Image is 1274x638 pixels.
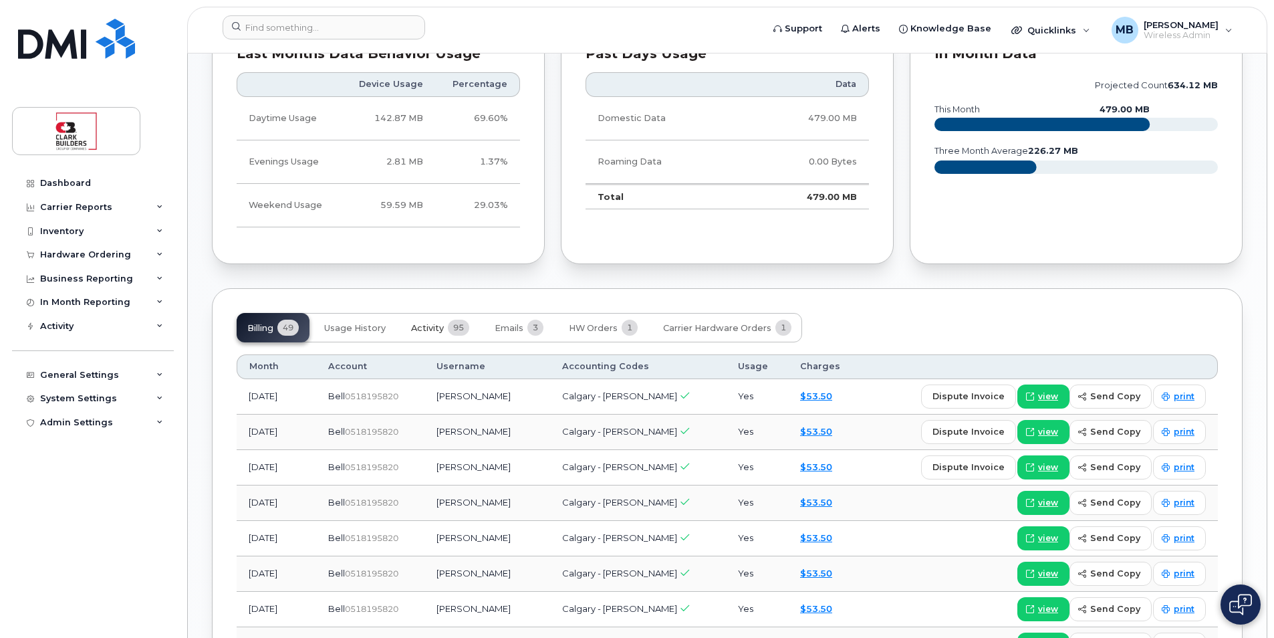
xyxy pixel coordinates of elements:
tspan: 634.12 MB [1168,80,1218,90]
td: 0.00 Bytes [743,140,869,184]
td: [DATE] [237,592,316,627]
th: Percentage [435,72,520,96]
th: Data [743,72,869,96]
span: Bell [328,461,345,472]
span: 0518195820 [345,604,398,614]
a: print [1153,455,1206,480]
td: Yes [726,415,788,450]
span: print [1174,568,1194,580]
span: Calgary - [PERSON_NAME] [562,391,677,401]
button: dispute invoice [921,455,1016,480]
div: Matthew Buttrey [1102,17,1242,43]
span: send copy [1090,496,1140,509]
span: Knowledge Base [910,22,991,35]
a: view [1017,526,1069,550]
a: Knowledge Base [890,15,1001,42]
span: Bell [328,532,345,543]
span: Calgary - [PERSON_NAME] [562,568,677,578]
span: Calgary - [PERSON_NAME] [562,603,677,614]
span: send copy [1090,425,1140,438]
th: Username [424,354,550,379]
td: [PERSON_NAME] [424,415,550,450]
span: send copy [1090,532,1140,544]
span: Emails [495,323,523,334]
a: $53.50 [800,426,832,437]
span: 0518195820 [345,533,398,543]
span: dispute invoice [932,425,1005,438]
span: 0518195820 [345,391,398,401]
span: 1 [622,320,638,336]
span: print [1174,532,1194,544]
td: 2.81 MB [341,140,435,184]
span: 95 [448,320,469,336]
th: Device Usage [341,72,435,96]
span: Quicklinks [1027,25,1076,35]
span: Activity [411,323,444,334]
td: [DATE] [237,521,316,556]
td: Yes [726,450,788,486]
span: send copy [1090,567,1140,580]
button: dispute invoice [921,385,1016,409]
span: Bell [328,603,345,614]
span: 0518195820 [345,427,398,437]
a: $53.50 [800,603,832,614]
th: Accounting Codes [550,354,726,379]
span: view [1038,603,1058,615]
text: three month average [934,146,1078,156]
span: view [1038,461,1058,473]
span: view [1038,532,1058,544]
td: [PERSON_NAME] [424,521,550,556]
td: Evenings Usage [237,140,341,184]
td: 479.00 MB [743,184,869,209]
text: this month [934,104,980,114]
a: $53.50 [800,568,832,578]
span: Bell [328,391,345,401]
span: dispute invoice [932,390,1005,403]
span: 0518195820 [345,568,398,578]
div: Last Months Data Behavior Usage [237,47,520,61]
td: [PERSON_NAME] [424,486,550,521]
td: [PERSON_NAME] [424,592,550,627]
span: Calgary - [PERSON_NAME] [562,497,677,508]
button: send copy [1069,455,1152,480]
span: send copy [1090,390,1140,403]
a: Alerts [832,15,890,42]
span: print [1174,391,1194,403]
a: view [1017,455,1069,480]
span: send copy [1090,461,1140,473]
a: print [1153,420,1206,444]
span: dispute invoice [932,461,1005,473]
td: [DATE] [237,415,316,450]
td: [DATE] [237,379,316,415]
span: print [1174,461,1194,473]
span: print [1174,497,1194,509]
button: send copy [1069,420,1152,444]
td: Weekend Usage [237,184,341,227]
td: Yes [726,521,788,556]
td: Total [586,184,743,209]
input: Find something... [223,15,425,39]
a: print [1153,491,1206,515]
span: Carrier Hardware Orders [663,323,771,334]
div: Past Days Usage [586,47,869,61]
td: 59.59 MB [341,184,435,227]
th: Usage [726,354,788,379]
td: 1.37% [435,140,520,184]
td: [PERSON_NAME] [424,379,550,415]
th: Month [237,354,316,379]
td: [PERSON_NAME] [424,556,550,592]
button: send copy [1069,597,1152,621]
span: Wireless Admin [1144,30,1219,41]
span: 0518195820 [345,462,398,472]
span: 0518195820 [345,498,398,508]
td: [DATE] [237,450,316,486]
button: send copy [1069,526,1152,550]
span: Bell [328,568,345,578]
span: 1 [775,320,791,336]
span: Support [785,22,822,35]
a: view [1017,562,1069,586]
tr: Friday from 6:00pm to Monday 8:00am [237,184,520,227]
span: print [1174,603,1194,615]
a: view [1017,385,1069,409]
th: Account [316,354,424,379]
